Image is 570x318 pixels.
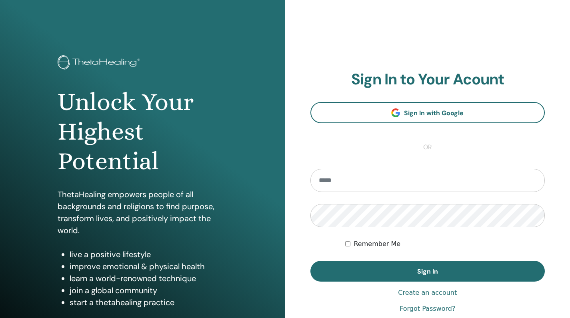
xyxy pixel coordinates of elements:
[310,102,545,123] a: Sign In with Google
[58,87,228,176] h1: Unlock Your Highest Potential
[419,142,436,152] span: or
[70,260,228,272] li: improve emotional & physical health
[58,188,228,236] p: ThetaHealing empowers people of all backgrounds and religions to find purpose, transform lives, a...
[400,304,455,314] a: Forgot Password?
[417,267,438,276] span: Sign In
[70,284,228,296] li: join a global community
[70,272,228,284] li: learn a world-renowned technique
[398,288,457,298] a: Create an account
[70,296,228,308] li: start a thetahealing practice
[404,109,464,117] span: Sign In with Google
[354,239,400,249] label: Remember Me
[310,261,545,282] button: Sign In
[345,239,545,249] div: Keep me authenticated indefinitely or until I manually logout
[70,248,228,260] li: live a positive lifestyle
[310,70,545,89] h2: Sign In to Your Acount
